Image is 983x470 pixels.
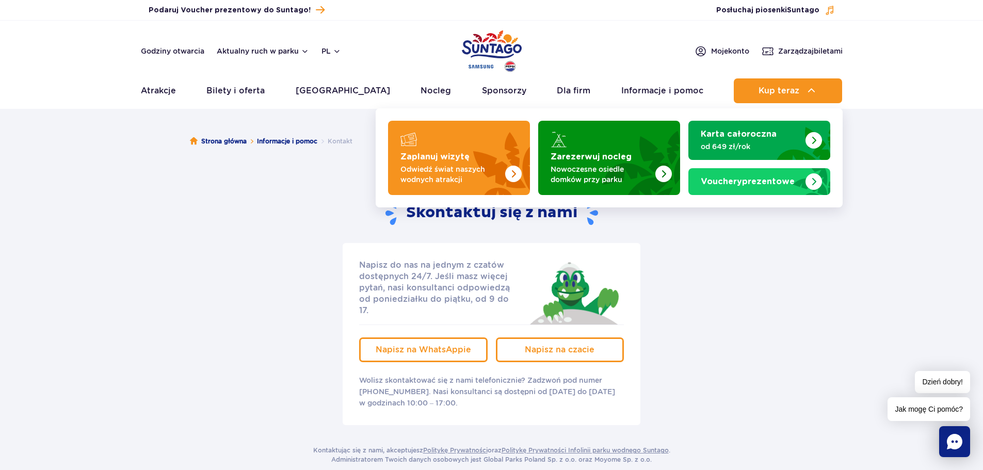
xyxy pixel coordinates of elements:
span: Jak mogę Ci pomóc? [888,397,970,421]
a: Zaplanuj wizytę [388,121,530,195]
p: Wolisz skontaktować się z nami telefonicznie? Zadzwoń pod numer [PHONE_NUMBER]. Nasi konsultanci ... [359,375,624,409]
a: Park of Poland [462,26,522,73]
a: Vouchery prezentowe [688,168,830,195]
a: Informacje i pomoc [621,78,703,103]
a: Nocleg [421,78,451,103]
a: Napisz na WhatsAppie [359,337,488,362]
img: Jay [523,260,624,325]
strong: prezentowe [701,177,795,186]
button: Posłuchaj piosenkiSuntago [716,5,835,15]
p: od 649 zł/rok [701,141,801,152]
span: Suntago [787,7,819,14]
span: Napisz na WhatsAppie [376,345,471,354]
strong: Zarezerwuj nocleg [551,153,632,161]
button: pl [321,46,341,56]
a: Strona główna [190,136,247,147]
a: Sponsorzy [482,78,526,103]
a: Informacje i pomoc [257,136,317,147]
a: Atrakcje [141,78,176,103]
span: Posłuchaj piosenki [716,5,819,15]
h2: Skontaktuj się z nami [385,200,598,226]
span: Moje konto [711,46,749,56]
a: Politykę Prywatności Infolinii parku wodnego Suntago [502,446,669,454]
span: Kup teraz [759,86,799,95]
a: Napisz na czacie [496,337,624,362]
a: Politykę Prywatności [423,446,488,454]
p: Odwiedź świat naszych wodnych atrakcji [400,164,501,185]
a: Podaruj Voucher prezentowy do Suntago! [149,3,325,17]
a: Bilety i oferta [206,78,265,103]
a: Karta całoroczna [688,121,830,160]
a: [GEOGRAPHIC_DATA] [296,78,390,103]
span: Podaruj Voucher prezentowy do Suntago! [149,5,311,15]
a: Zarządzajbiletami [762,45,843,57]
p: Nowoczesne osiedle domków przy parku [551,164,651,185]
a: Mojekonto [695,45,749,57]
span: Dzień dobry! [915,371,970,393]
span: Zarządzaj biletami [778,46,843,56]
strong: Zaplanuj wizytę [400,153,470,161]
div: Chat [939,426,970,457]
p: Napisz do nas na jednym z czatów dostępnych 24/7. Jeśli masz więcej pytań, nasi konsultanci odpow... [359,260,520,316]
a: Godziny otwarcia [141,46,204,56]
a: Zarezerwuj nocleg [538,121,680,195]
span: Vouchery [701,177,742,186]
span: Napisz na czacie [525,345,594,354]
button: Aktualny ruch w parku [217,47,309,55]
a: Dla firm [557,78,590,103]
strong: Karta całoroczna [701,130,777,138]
button: Kup teraz [734,78,842,103]
p: Kontaktując się z nami, akceptujesz oraz . Administratorem Twoich danych osobowych jest Global Pa... [313,446,670,464]
li: Kontakt [317,136,352,147]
